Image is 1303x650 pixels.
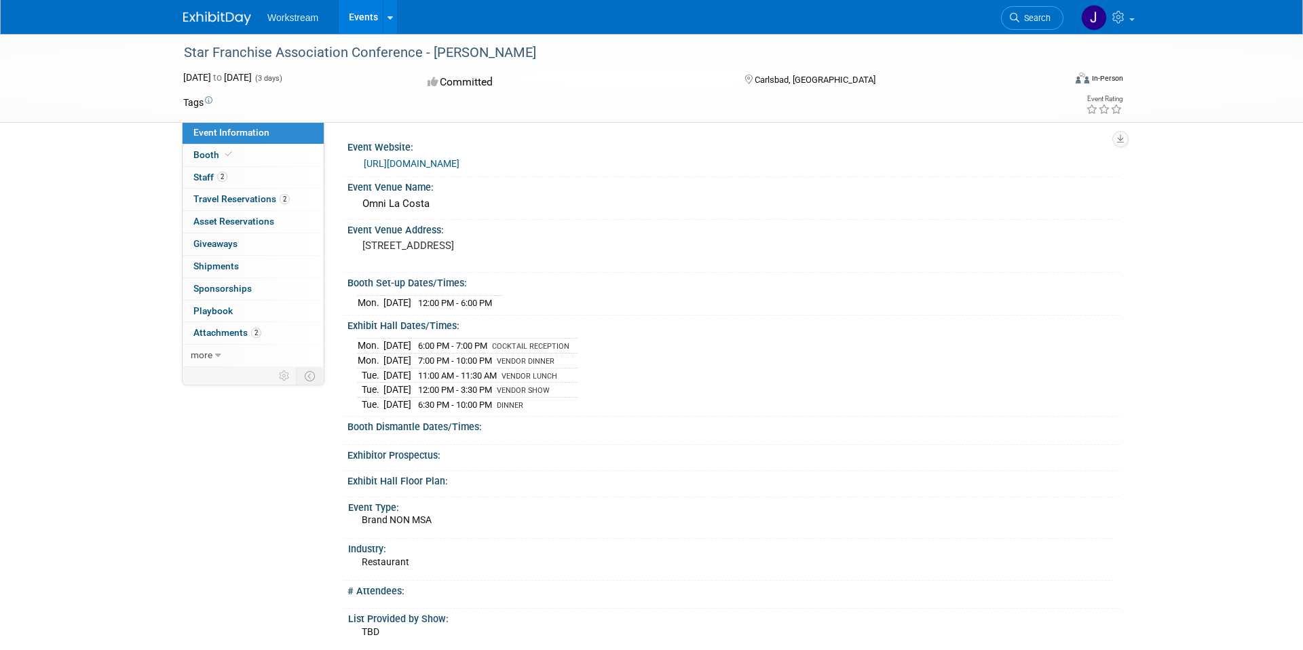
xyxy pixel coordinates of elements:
td: [DATE] [383,296,411,310]
a: Search [1001,6,1063,30]
div: Exhibit Hall Dates/Times: [347,316,1120,332]
span: Asset Reservations [193,216,274,227]
i: Booth reservation complete [225,151,232,158]
td: Tue. [358,368,383,383]
span: Travel Reservations [193,193,290,204]
span: 2 [280,194,290,204]
div: Exhibitor Prospectus: [347,445,1120,462]
td: Mon. [358,353,383,368]
a: Playbook [183,301,324,322]
div: Event Type: [348,497,1114,514]
td: Personalize Event Tab Strip [273,367,297,385]
span: VENDOR SHOW [497,386,550,395]
a: Staff2 [183,167,324,189]
span: Carlsbad, [GEOGRAPHIC_DATA] [755,75,875,85]
span: VENDOR DINNER [497,357,554,366]
div: Event Website: [347,137,1120,154]
td: Tue. [358,397,383,411]
td: Tags [183,96,212,109]
td: Mon. [358,339,383,353]
div: Star Franchise Association Conference - [PERSON_NAME] [179,41,1043,65]
span: Event Information [193,127,269,138]
span: Sponsorships [193,283,252,294]
span: Restaurant [362,556,409,567]
a: Asset Reservations [183,211,324,233]
span: Brand NON MSA [362,514,432,525]
span: [DATE] [DATE] [183,72,252,83]
td: [DATE] [383,368,411,383]
td: [DATE] [383,383,411,398]
a: Shipments [183,256,324,278]
div: Omni La Costa [358,193,1110,214]
a: Event Information [183,122,324,144]
span: (3 days) [254,74,282,83]
div: Event Format [983,71,1123,91]
span: TBD [362,626,379,637]
span: 2 [217,172,227,182]
td: [DATE] [383,339,411,353]
span: more [191,349,212,360]
span: Search [1019,13,1051,23]
span: 7:00 PM - 10:00 PM [418,356,492,366]
div: Booth Set-up Dates/Times: [347,273,1120,290]
div: Booth Dismantle Dates/Times: [347,417,1120,434]
a: Attachments2 [183,322,324,344]
a: Travel Reservations2 [183,189,324,210]
span: Workstream [267,12,318,23]
span: to [211,72,224,83]
td: [DATE] [383,353,411,368]
a: more [183,345,324,366]
a: Giveaways [183,233,324,255]
span: Attachments [193,327,261,338]
a: Sponsorships [183,278,324,300]
span: Shipments [193,261,239,271]
span: 11:00 AM - 11:30 AM [418,370,497,381]
div: # Attendees: [347,581,1120,598]
div: In-Person [1091,73,1123,83]
pre: [STREET_ADDRESS] [362,240,654,252]
div: Event Venue Name: [347,177,1120,194]
span: Playbook [193,305,233,316]
span: 6:00 PM - 7:00 PM [418,341,487,351]
span: 6:30 PM - 10:00 PM [418,400,492,410]
span: Booth [193,149,235,160]
div: Event Rating [1086,96,1122,102]
img: Jacob Davis [1081,5,1107,31]
span: Staff [193,172,227,183]
div: Event Venue Address: [347,220,1120,237]
div: Committed [423,71,723,94]
span: 12:00 PM - 6:00 PM [418,298,492,308]
span: Giveaways [193,238,238,249]
span: COCKTAIL RECEPTION [492,342,569,351]
span: 12:00 PM - 3:30 PM [418,385,492,395]
td: Toggle Event Tabs [297,367,324,385]
a: [URL][DOMAIN_NAME] [364,158,459,169]
img: ExhibitDay [183,12,251,25]
td: Tue. [358,383,383,398]
div: Exhibit Hall Floor Plan: [347,471,1120,488]
span: VENDOR LUNCH [502,372,557,381]
td: [DATE] [383,397,411,411]
div: List Provided by Show: [348,609,1114,626]
img: Format-Inperson.png [1076,73,1089,83]
a: Booth [183,145,324,166]
td: Mon. [358,296,383,310]
span: 2 [251,328,261,338]
span: DINNER [497,401,523,410]
div: Industry: [348,539,1114,556]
